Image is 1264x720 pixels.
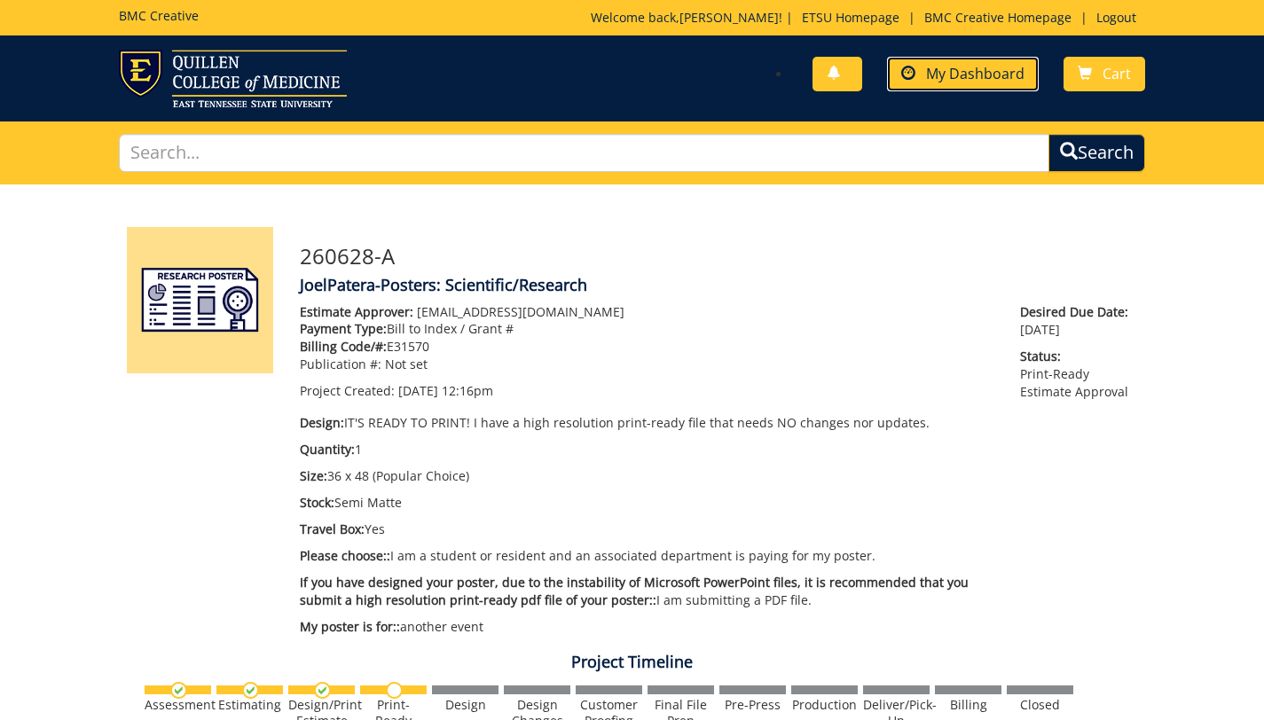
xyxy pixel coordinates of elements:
a: ETSU Homepage [793,9,908,26]
span: Travel Box: [300,520,365,537]
img: ETSU logo [119,50,347,107]
div: Design [432,697,499,713]
p: Print-Ready Estimate Approval [1020,348,1137,401]
p: I am a student or resident and an associated department is paying for my poster. [300,547,994,565]
h5: BMC Creative [119,9,199,22]
div: Production [791,697,858,713]
p: Welcome back, ! | | | [591,9,1145,27]
p: 1 [300,441,994,458]
p: [EMAIL_ADDRESS][DOMAIN_NAME] [300,303,994,321]
span: My poster is for:: [300,618,400,635]
span: Publication #: [300,356,381,372]
a: BMC Creative Homepage [915,9,1080,26]
span: My Dashboard [926,64,1025,83]
div: Assessment [145,697,211,713]
span: Stock: [300,494,334,511]
img: no [386,682,403,699]
span: Quantity: [300,441,355,458]
a: My Dashboard [887,57,1039,91]
div: Closed [1007,697,1073,713]
p: Yes [300,520,994,538]
span: If you have designed your poster, due to the instability of Microsoft PowerPoint files, it is rec... [300,574,969,608]
p: 36 x 48 (Popular Choice) [300,467,994,485]
p: another event [300,618,994,636]
span: Design: [300,414,344,431]
p: Semi Matte [300,494,994,512]
img: checkmark [314,682,331,699]
h4: Project Timeline [114,653,1151,671]
span: Estimate Approver: [300,303,413,320]
div: Estimating [216,697,283,713]
span: [DATE] 12:16pm [398,382,493,399]
div: Billing [935,697,1001,713]
p: IT'S READY TO PRINT! I have a high resolution print-ready file that needs NO changes nor updates. [300,414,994,432]
span: Cart [1103,64,1131,83]
span: Size: [300,467,327,484]
p: E31570 [300,338,994,356]
div: Pre-Press [719,697,786,713]
a: Logout [1087,9,1145,26]
h3: 260628-A [300,245,1138,268]
a: [PERSON_NAME] [679,9,779,26]
p: Bill to Index / Grant # [300,320,994,338]
p: I am submitting a PDF file. [300,574,994,609]
img: Product featured image [127,227,273,373]
img: checkmark [170,682,187,699]
h4: JoelPatera-Posters: Scientific/Research [300,277,1138,294]
span: Payment Type: [300,320,387,337]
span: Project Created: [300,382,395,399]
button: Search [1048,134,1145,172]
span: Status: [1020,348,1137,365]
span: Desired Due Date: [1020,303,1137,321]
span: Billing Code/#: [300,338,387,355]
p: [DATE] [1020,303,1137,339]
span: Please choose:: [300,547,390,564]
a: Cart [1064,57,1145,91]
input: Search... [119,134,1050,172]
span: Not set [385,356,428,372]
img: checkmark [242,682,259,699]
